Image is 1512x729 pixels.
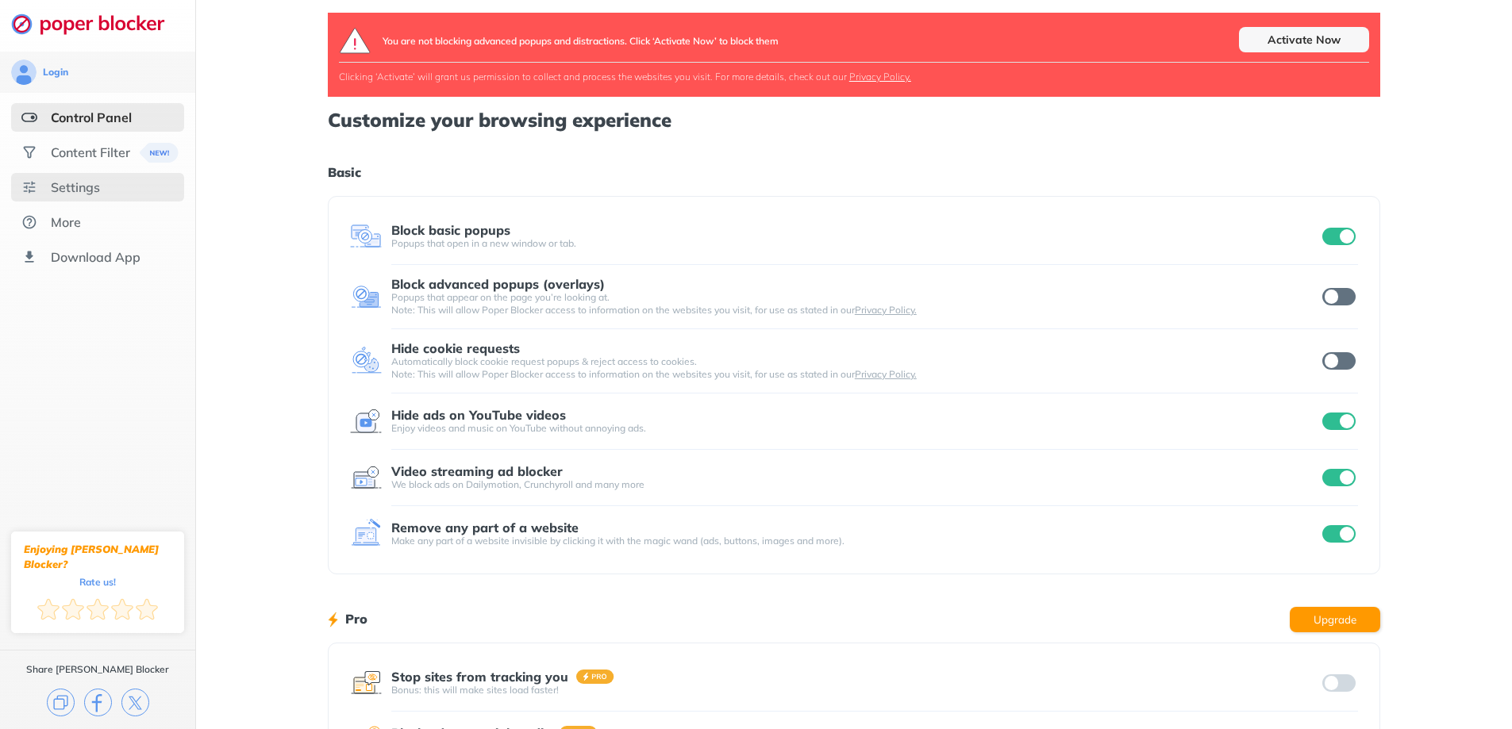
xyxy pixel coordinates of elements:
[576,670,614,684] img: pro-badge.svg
[11,59,37,85] img: avatar.svg
[51,179,100,195] div: Settings
[849,71,911,82] a: Privacy Policy.
[383,27,779,54] div: You are not blocking advanced popups and distractions. Click ‘Activate Now’ to block them
[51,214,81,230] div: More
[1239,27,1369,52] div: Activate Now
[21,214,37,230] img: about.svg
[26,663,169,676] div: Share [PERSON_NAME] Blocker
[350,221,382,252] img: feature icon
[51,249,140,265] div: Download App
[328,610,338,629] img: lighting bolt
[79,578,116,585] div: Rate us!
[43,66,68,79] div: Login
[391,670,568,684] div: Stop sites from tracking you
[328,162,1380,182] h1: Basic
[855,304,917,316] a: Privacy Policy.
[51,109,132,125] div: Control Panel
[350,462,382,493] img: feature icon
[21,179,37,195] img: settings.svg
[391,341,520,355] div: Hide cookie requests
[350,518,382,550] img: feature icon
[391,478,1320,491] div: We block ads on Dailymotion, Crunchyroll and many more
[391,535,1320,547] div: Make any part of a website invisible by clicking it with the magic wand (ads, buttons, images and...
[21,144,37,160] img: social.svg
[121,689,149,716] img: x.svg
[339,27,371,54] img: logo
[140,143,179,163] img: menuBanner.svg
[391,464,563,478] div: Video streaming ad blocker
[328,109,1380,130] h1: Customize your browsing experience
[11,13,182,35] img: logo-webpage.svg
[51,144,130,160] div: Content Filter
[391,422,1320,435] div: Enjoy videos and music on YouTube without annoying ads.
[391,684,1320,696] div: Bonus: this will make sites load faster!
[1290,607,1380,632] button: Upgrade
[391,355,1320,381] div: Automatically block cookie request popups & reject access to cookies. Note: This will allow Poper...
[350,281,382,313] img: feature icon
[391,237,1320,250] div: Popups that open in a new window or tab.
[391,520,579,535] div: Remove any part of a website
[391,223,510,237] div: Block basic popups
[391,277,605,291] div: Block advanced popups (overlays)
[391,291,1320,317] div: Popups that appear on the page you’re looking at. Note: This will allow Poper Blocker access to i...
[345,608,367,629] h1: Pro
[350,345,382,377] img: feature icon
[21,249,37,265] img: download-app.svg
[21,109,37,125] img: features-selected.svg
[47,689,75,716] img: copy.svg
[855,368,917,380] a: Privacy Policy.
[339,71,1369,82] div: Clicking ‘Activate’ will grant us permission to collect and process the websites you visit. For m...
[24,542,171,572] div: Enjoying [PERSON_NAME] Blocker?
[391,408,566,422] div: Hide ads on YouTube videos
[350,405,382,437] img: feature icon
[350,667,382,699] img: feature icon
[84,689,112,716] img: facebook.svg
